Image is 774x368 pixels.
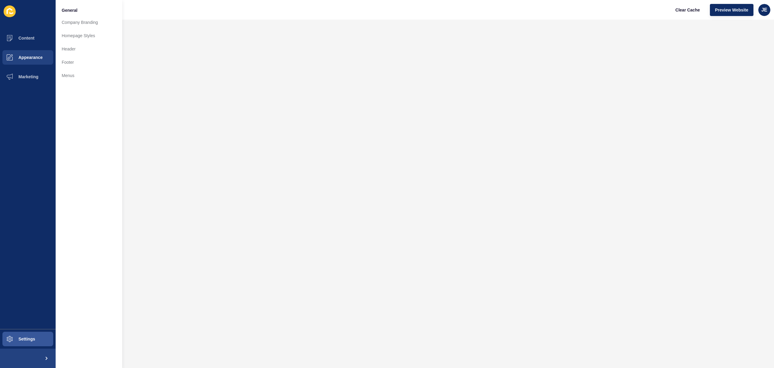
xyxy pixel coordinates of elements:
span: Preview Website [715,7,748,13]
span: Clear Cache [675,7,700,13]
a: Menus [56,69,122,82]
button: Clear Cache [670,4,705,16]
button: Preview Website [710,4,753,16]
span: JE [761,7,767,13]
a: Company Branding [56,16,122,29]
a: Homepage Styles [56,29,122,42]
a: Header [56,42,122,56]
a: Footer [56,56,122,69]
span: General [62,7,77,13]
